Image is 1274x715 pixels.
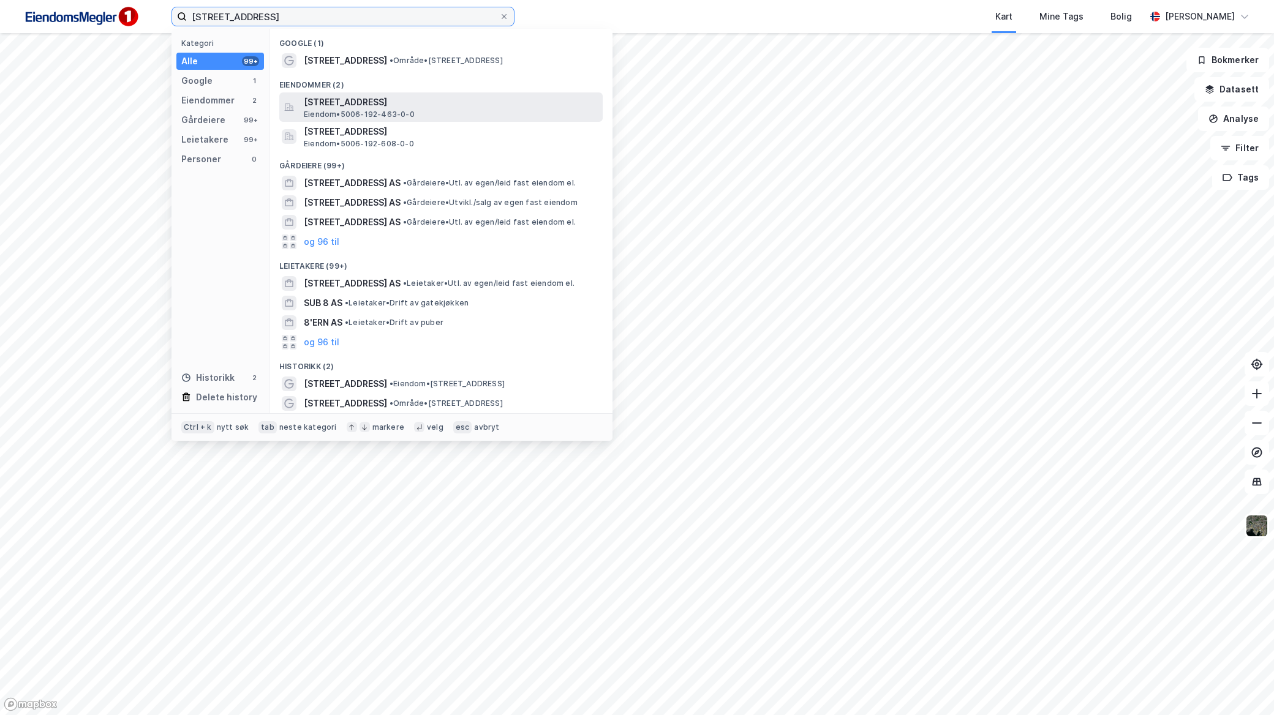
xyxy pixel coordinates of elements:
[390,399,393,408] span: •
[372,422,404,432] div: markere
[242,135,259,144] div: 99+
[181,93,235,108] div: Eiendommer
[390,399,503,408] span: Område • [STREET_ADDRESS]
[403,217,576,227] span: Gårdeiere • Utl. av egen/leid fast eiendom el.
[403,279,575,288] span: Leietaker • Utl. av egen/leid fast eiendom el.
[304,234,339,249] button: og 96 til
[187,7,499,26] input: Søk på adresse, matrikkel, gårdeiere, leietakere eller personer
[1186,48,1269,72] button: Bokmerker
[390,56,503,66] span: Område • [STREET_ADDRESS]
[249,95,259,105] div: 2
[1213,656,1274,715] div: Kontrollprogram for chat
[1210,136,1269,160] button: Filter
[249,154,259,164] div: 0
[1213,656,1274,715] iframe: Chat Widget
[345,318,443,328] span: Leietaker • Drift av puber
[1165,9,1235,24] div: [PERSON_NAME]
[1212,165,1269,190] button: Tags
[181,73,213,88] div: Google
[304,315,342,330] span: 8'ERN AS
[304,53,387,68] span: [STREET_ADDRESS]
[403,198,578,208] span: Gårdeiere • Utvikl./salg av egen fast eiendom
[304,296,342,310] span: SUB 8 AS
[181,54,198,69] div: Alle
[217,422,249,432] div: nytt søk
[1194,77,1269,102] button: Datasett
[181,132,228,147] div: Leietakere
[345,298,349,307] span: •
[269,29,612,51] div: Google (1)
[269,252,612,274] div: Leietakere (99+)
[181,39,264,48] div: Kategori
[304,95,598,110] span: [STREET_ADDRESS]
[474,422,499,432] div: avbryt
[181,370,235,385] div: Historikk
[403,178,407,187] span: •
[345,298,469,308] span: Leietaker • Drift av gatekjøkken
[390,56,393,65] span: •
[304,335,339,350] button: og 96 til
[269,70,612,92] div: Eiendommer (2)
[20,3,142,31] img: F4PB6Px+NJ5v8B7XTbfpPpyloAAAAASUVORK5CYII=
[304,110,415,119] span: Eiendom • 5006-192-463-0-0
[390,379,505,389] span: Eiendom • [STREET_ADDRESS]
[304,124,598,139] span: [STREET_ADDRESS]
[304,376,387,391] span: [STREET_ADDRESS]
[242,56,259,66] div: 99+
[258,421,277,433] div: tab
[269,151,612,173] div: Gårdeiere (99+)
[181,421,214,433] div: Ctrl + k
[403,279,407,288] span: •
[304,396,387,411] span: [STREET_ADDRESS]
[4,697,58,711] a: Mapbox homepage
[304,276,401,291] span: [STREET_ADDRESS] AS
[1110,9,1132,24] div: Bolig
[390,379,393,388] span: •
[403,198,407,207] span: •
[304,139,414,149] span: Eiendom • 5006-192-608-0-0
[1245,514,1268,537] img: 9k=
[403,178,576,188] span: Gårdeiere • Utl. av egen/leid fast eiendom el.
[427,422,443,432] div: velg
[1039,9,1084,24] div: Mine Tags
[453,421,472,433] div: esc
[242,115,259,125] div: 99+
[345,318,349,327] span: •
[196,390,257,405] div: Delete history
[304,176,401,190] span: [STREET_ADDRESS] AS
[995,9,1012,24] div: Kart
[181,113,225,127] div: Gårdeiere
[304,195,401,210] span: [STREET_ADDRESS] AS
[279,422,337,432] div: neste kategori
[249,76,259,86] div: 1
[249,373,259,383] div: 2
[403,217,407,226] span: •
[269,352,612,374] div: Historikk (2)
[1198,107,1269,131] button: Analyse
[181,152,221,167] div: Personer
[304,215,401,230] span: [STREET_ADDRESS] AS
